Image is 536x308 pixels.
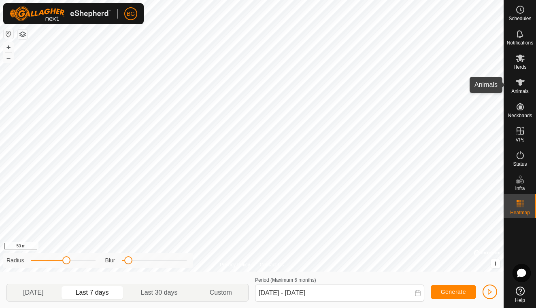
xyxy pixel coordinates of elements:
[127,10,135,18] span: BG
[515,298,525,303] span: Help
[255,277,316,283] label: Period (Maximum 6 months)
[431,285,476,299] button: Generate
[515,186,525,191] span: Infra
[6,256,24,265] label: Radius
[23,288,43,297] span: [DATE]
[4,42,13,52] button: +
[10,6,111,21] img: Gallagher Logo
[220,261,250,268] a: Privacy Policy
[504,283,536,306] a: Help
[515,137,524,142] span: VPs
[4,29,13,39] button: Reset Map
[76,288,109,297] span: Last 7 days
[513,162,527,167] span: Status
[510,210,530,215] span: Heatmap
[508,16,531,21] span: Schedules
[105,256,115,265] label: Blur
[141,288,178,297] span: Last 30 days
[491,259,500,268] button: i
[18,30,28,39] button: Map Layers
[507,40,533,45] span: Notifications
[441,289,466,295] span: Generate
[508,113,532,118] span: Neckbands
[511,89,529,94] span: Animals
[495,260,496,267] span: i
[513,65,526,70] span: Herds
[260,261,284,268] a: Contact Us
[4,53,13,63] button: –
[210,288,232,297] span: Custom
